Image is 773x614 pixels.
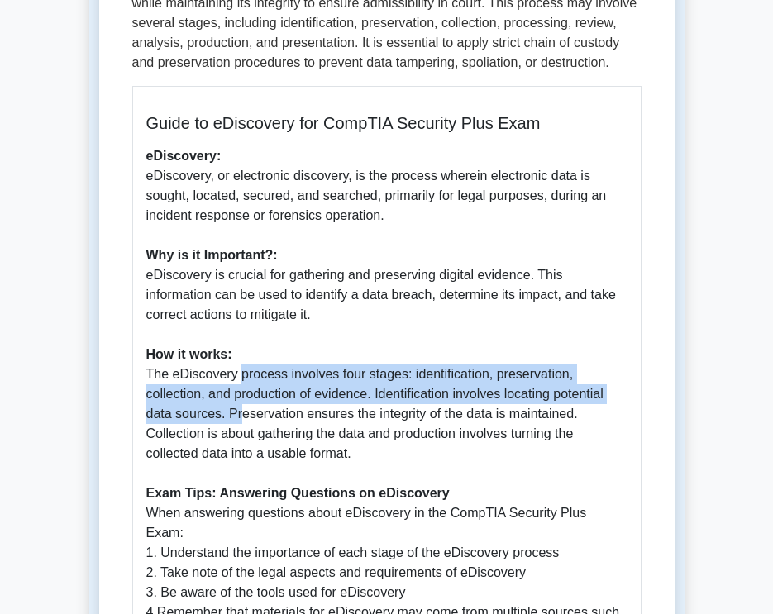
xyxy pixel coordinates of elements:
[146,248,278,262] b: Why is it Important?:
[146,486,450,500] b: Exam Tips: Answering Questions on eDiscovery
[146,149,222,163] b: eDiscovery:
[146,113,627,133] h5: Guide to eDiscovery for CompTIA Security Plus Exam
[146,347,232,361] b: How it works:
